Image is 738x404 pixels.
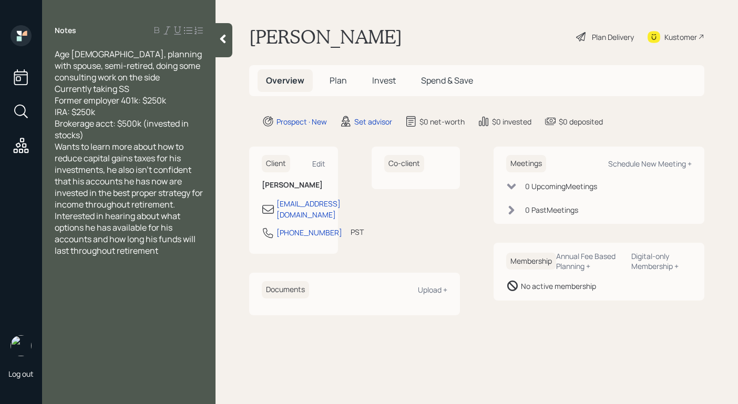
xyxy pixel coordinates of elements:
[276,198,341,220] div: [EMAIL_ADDRESS][DOMAIN_NAME]
[492,116,531,127] div: $0 invested
[330,75,347,86] span: Plan
[8,369,34,379] div: Log out
[521,281,596,292] div: No active membership
[421,75,473,86] span: Spend & Save
[11,335,32,356] img: robby-grisanti-headshot.png
[506,253,556,270] h6: Membership
[664,32,697,43] div: Kustomer
[55,25,76,36] label: Notes
[55,141,204,256] span: Wants to learn more about how to reduce capital gains taxes for his investments, he also isn't co...
[55,48,203,83] span: Age [DEMOGRAPHIC_DATA], planning with spouse, semi-retired, doing some consulting work on the side
[525,181,597,192] div: 0 Upcoming Meeting s
[262,181,325,190] h6: [PERSON_NAME]
[384,155,424,172] h6: Co-client
[249,25,402,48] h1: [PERSON_NAME]
[419,116,465,127] div: $0 net-worth
[55,95,166,106] span: Former employer 401k: $250k
[559,116,603,127] div: $0 deposited
[262,281,309,298] h6: Documents
[418,285,447,295] div: Upload +
[276,227,342,238] div: [PHONE_NUMBER]
[262,155,290,172] h6: Client
[592,32,634,43] div: Plan Delivery
[266,75,304,86] span: Overview
[608,159,692,169] div: Schedule New Meeting +
[55,106,95,118] span: IRA: $250k
[276,116,327,127] div: Prospect · New
[525,204,578,215] div: 0 Past Meeting s
[354,116,392,127] div: Set advisor
[556,251,623,271] div: Annual Fee Based Planning +
[506,155,546,172] h6: Meetings
[312,159,325,169] div: Edit
[351,226,364,237] div: PST
[372,75,396,86] span: Invest
[631,251,692,271] div: Digital-only Membership +
[55,83,129,95] span: Currently taking SS
[55,118,190,141] span: Brokerage acct: $500k (invested in stocks)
